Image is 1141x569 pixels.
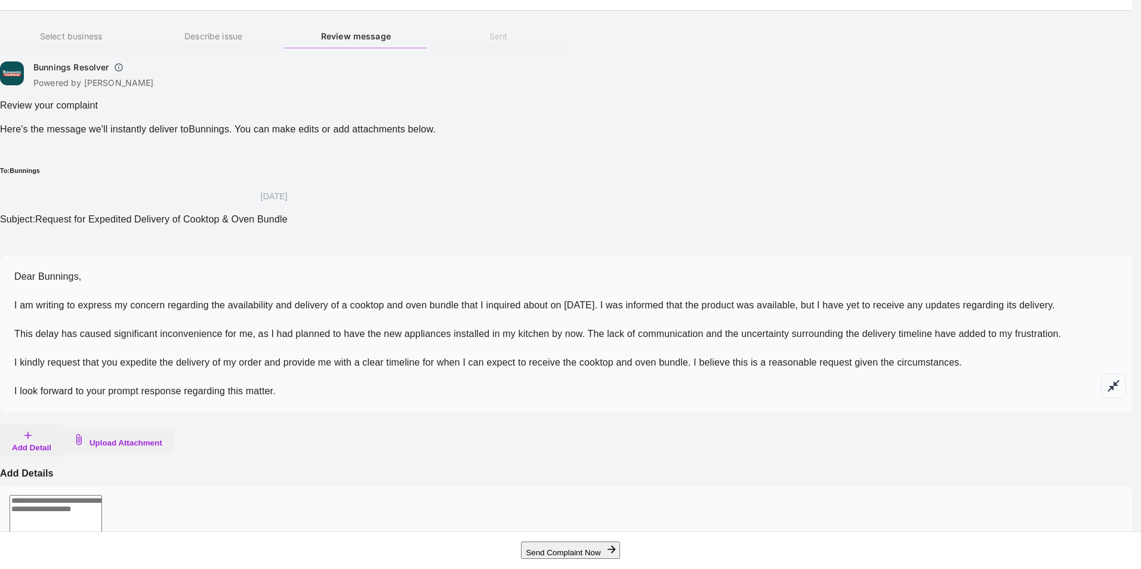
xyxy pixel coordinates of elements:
[14,271,1061,396] span: Dear Bunnings, I am writing to express my concern regarding the availability and delivery of a co...
[33,61,109,73] h6: Bunnings Resolver
[33,77,154,89] p: Powered by [PERSON_NAME]
[63,429,174,452] button: Upload Attachment
[143,30,285,43] h6: Describe issue
[427,30,569,43] h6: Sent
[521,542,619,559] button: Send Complaint Now
[285,30,427,43] h6: Review message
